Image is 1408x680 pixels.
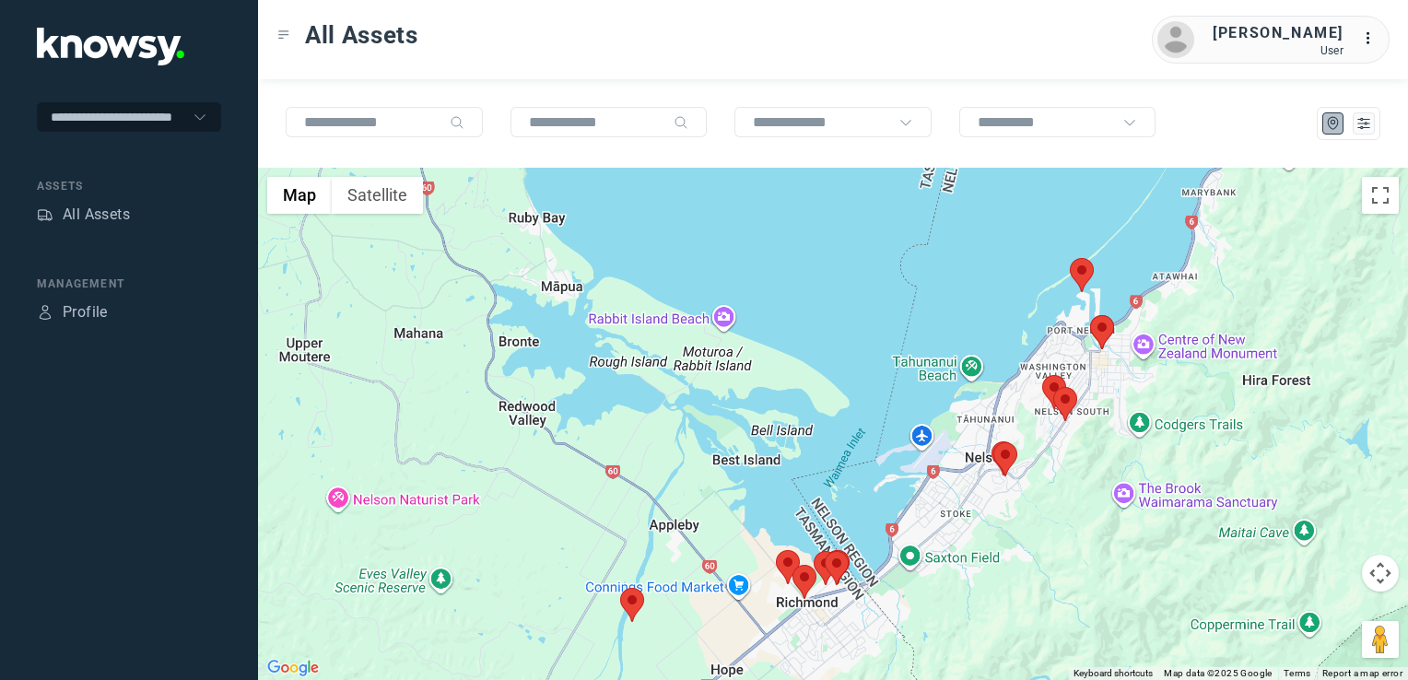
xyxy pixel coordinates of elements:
div: Toggle Menu [277,29,290,41]
button: Show street map [267,177,332,214]
div: Search [674,115,688,130]
span: Map data ©2025 Google [1164,668,1272,678]
div: All Assets [63,204,130,226]
img: Application Logo [37,28,184,65]
div: Profile [37,304,53,321]
div: Assets [37,206,53,223]
img: Google [263,656,323,680]
div: : [1362,28,1384,50]
div: Map [1325,115,1342,132]
div: User [1213,44,1343,57]
a: AssetsAll Assets [37,204,130,226]
tspan: ... [1363,31,1381,45]
a: Report a map error [1322,668,1402,678]
div: Profile [63,301,108,323]
span: All Assets [305,18,418,52]
button: Toggle fullscreen view [1362,177,1399,214]
button: Show satellite imagery [332,177,423,214]
a: Terms (opens in new tab) [1284,668,1311,678]
a: Open this area in Google Maps (opens a new window) [263,656,323,680]
div: Management [37,276,221,292]
div: List [1355,115,1372,132]
button: Drag Pegman onto the map to open Street View [1362,621,1399,658]
div: [PERSON_NAME] [1213,22,1343,44]
div: Assets [37,178,221,194]
button: Map camera controls [1362,555,1399,592]
div: Search [450,115,464,130]
a: ProfileProfile [37,301,108,323]
img: avatar.png [1157,21,1194,58]
div: : [1362,28,1384,53]
button: Keyboard shortcuts [1074,667,1153,680]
